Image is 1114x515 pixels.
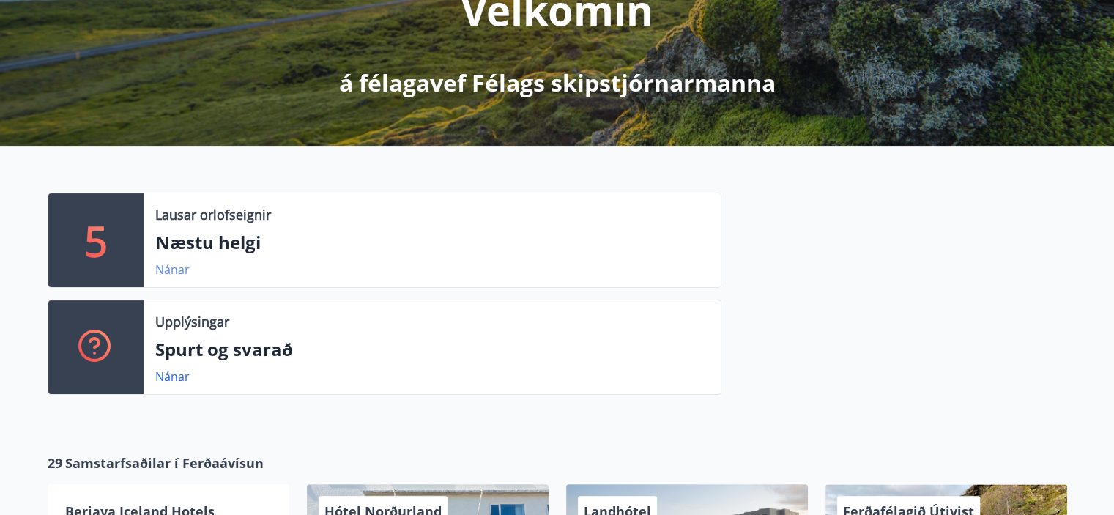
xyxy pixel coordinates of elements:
p: Lausar orlofseignir [155,205,271,224]
a: Nánar [155,368,190,385]
p: Upplýsingar [155,312,229,331]
p: Spurt og svarað [155,337,709,362]
p: 5 [84,212,108,268]
span: Samstarfsaðilar í Ferðaávísun [65,453,264,473]
p: á félagavef Félags skipstjórnarmanna [339,67,776,99]
p: Næstu helgi [155,230,709,255]
a: Nánar [155,262,190,278]
span: 29 [48,453,62,473]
